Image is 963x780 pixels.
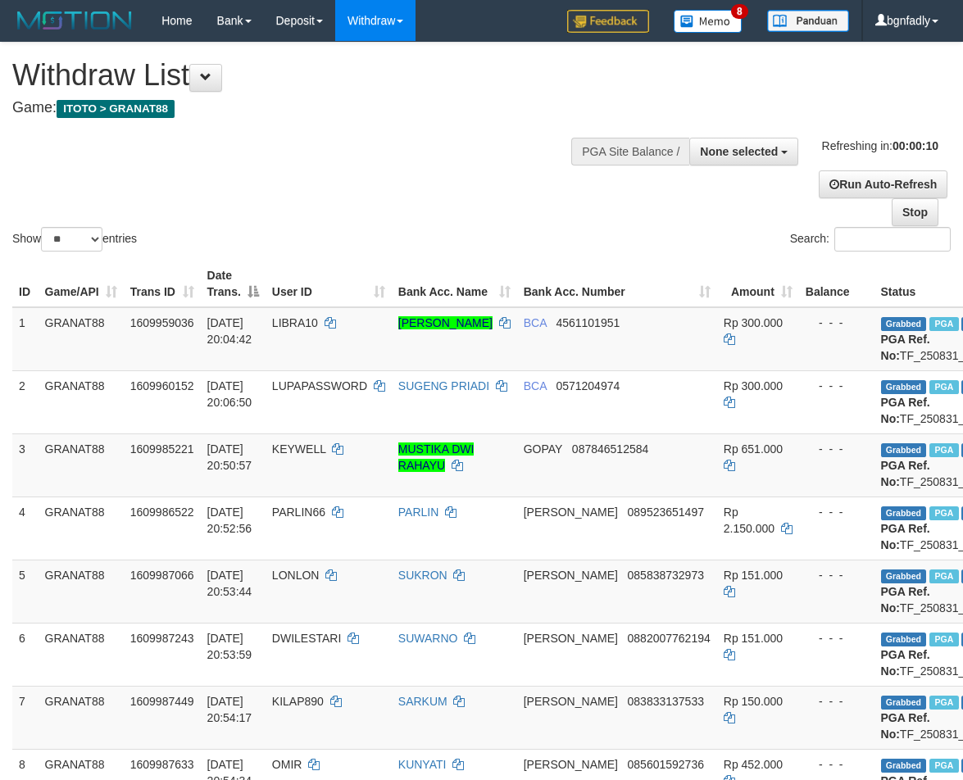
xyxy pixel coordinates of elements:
span: BCA [524,379,547,392]
th: Balance [799,261,874,307]
a: KUNYATI [398,758,447,771]
span: Grabbed [881,443,927,457]
div: - - - [806,504,868,520]
th: Bank Acc. Name: activate to sort column ascending [392,261,517,307]
a: [PERSON_NAME] [398,316,493,329]
span: [PERSON_NAME] [524,758,618,771]
b: PGA Ref. No: [881,396,930,425]
div: - - - [806,315,868,331]
a: SUGENG PRIADI [398,379,489,392]
div: - - - [806,441,868,457]
span: None selected [700,145,778,158]
span: 1609985221 [130,442,194,456]
td: 6 [12,623,39,686]
span: ITOTO > GRANAT88 [57,100,175,118]
span: Grabbed [881,633,927,646]
b: PGA Ref. No: [881,333,930,362]
span: Rp 151.000 [724,632,783,645]
span: LUPAPASSWORD [272,379,367,392]
th: Date Trans.: activate to sort column descending [201,261,266,307]
a: SUWARNO [398,632,458,645]
td: GRANAT88 [39,433,124,497]
span: 1609987243 [130,632,194,645]
span: Rp 651.000 [724,442,783,456]
span: Grabbed [881,569,927,583]
span: Marked by bgnabdullah [929,569,958,583]
span: 8 [731,4,748,19]
b: PGA Ref. No: [881,585,930,614]
span: 1609959036 [130,316,194,329]
th: ID [12,261,39,307]
h1: Withdraw List [12,59,625,92]
a: Run Auto-Refresh [819,170,947,198]
img: MOTION_logo.png [12,8,137,33]
span: [PERSON_NAME] [524,506,618,519]
span: [DATE] 20:53:44 [207,569,252,598]
span: Marked by bgnabdullah [929,443,958,457]
th: Game/API: activate to sort column ascending [39,261,124,307]
span: Marked by bgnabdullah [929,696,958,710]
span: Copy 085838732973 to clipboard [628,569,704,582]
td: 5 [12,560,39,623]
span: Marked by bgndara [929,380,958,394]
span: Copy 085601592736 to clipboard [628,758,704,771]
span: [DATE] 20:52:56 [207,506,252,535]
span: [PERSON_NAME] [524,569,618,582]
span: Copy 087846512584 to clipboard [572,442,648,456]
b: PGA Ref. No: [881,648,930,678]
b: PGA Ref. No: [881,459,930,488]
span: 1609987066 [130,569,194,582]
span: KILAP890 [272,695,324,708]
span: Refreshing in: [822,139,938,152]
span: [DATE] 20:06:50 [207,379,252,409]
span: Copy 089523651497 to clipboard [628,506,704,519]
span: Grabbed [881,317,927,331]
img: Feedback.jpg [567,10,649,33]
span: [PERSON_NAME] [524,632,618,645]
span: 1609960152 [130,379,194,392]
span: Copy 4561101951 to clipboard [556,316,620,329]
span: [DATE] 20:54:17 [207,695,252,724]
th: Amount: activate to sort column ascending [717,261,799,307]
button: None selected [689,138,798,166]
img: Button%20Memo.svg [674,10,743,33]
span: Rp 2.150.000 [724,506,774,535]
h4: Game: [12,100,625,116]
span: Rp 151.000 [724,569,783,582]
td: 1 [12,307,39,371]
a: Stop [892,198,938,226]
span: Grabbed [881,696,927,710]
label: Search: [790,227,951,252]
a: SUKRON [398,569,447,582]
div: - - - [806,630,868,646]
b: PGA Ref. No: [881,711,930,741]
span: KEYWELL [272,442,326,456]
a: MUSTIKA DWI RAHAYU [398,442,475,472]
th: User ID: activate to sort column ascending [266,261,392,307]
span: Grabbed [881,506,927,520]
a: SARKUM [398,695,447,708]
span: Rp 300.000 [724,316,783,329]
td: GRANAT88 [39,623,124,686]
span: Rp 150.000 [724,695,783,708]
td: 4 [12,497,39,560]
td: 7 [12,686,39,749]
span: Grabbed [881,380,927,394]
b: PGA Ref. No: [881,522,930,551]
span: OMIR [272,758,302,771]
span: 1609987449 [130,695,194,708]
span: [DATE] 20:53:59 [207,632,252,661]
th: Trans ID: activate to sort column ascending [124,261,201,307]
img: panduan.png [767,10,849,32]
div: - - - [806,567,868,583]
td: 3 [12,433,39,497]
strong: 00:00:10 [893,139,938,152]
span: 1609987633 [130,758,194,771]
span: Marked by bgnabdullah [929,506,958,520]
div: PGA Site Balance / [571,138,689,166]
input: Search: [834,227,951,252]
td: GRANAT88 [39,560,124,623]
div: - - - [806,693,868,710]
div: - - - [806,756,868,773]
span: [PERSON_NAME] [524,695,618,708]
